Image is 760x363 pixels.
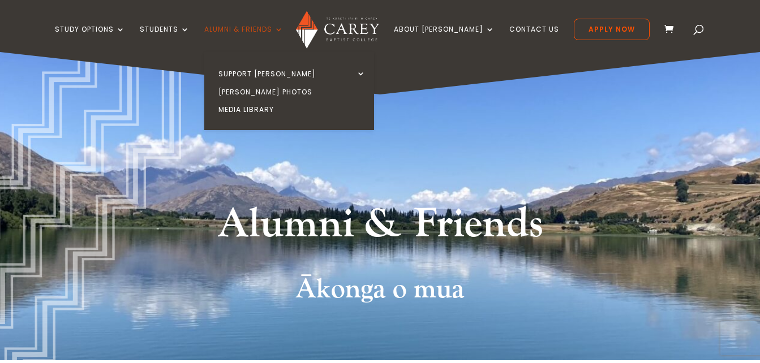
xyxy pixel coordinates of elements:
[296,11,379,49] img: Carey Baptist College
[204,25,284,52] a: Alumni & Friends
[574,19,650,40] a: Apply Now
[295,272,465,306] strong: Ākonga o mua
[207,83,377,101] a: [PERSON_NAME] Photos
[394,25,495,52] a: About [PERSON_NAME]
[207,101,377,119] a: Media Library
[140,25,190,52] a: Students
[168,198,592,257] h1: Alumni & Friends
[509,25,559,52] a: Contact Us
[55,25,125,52] a: Study Options
[207,65,377,83] a: Support [PERSON_NAME]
